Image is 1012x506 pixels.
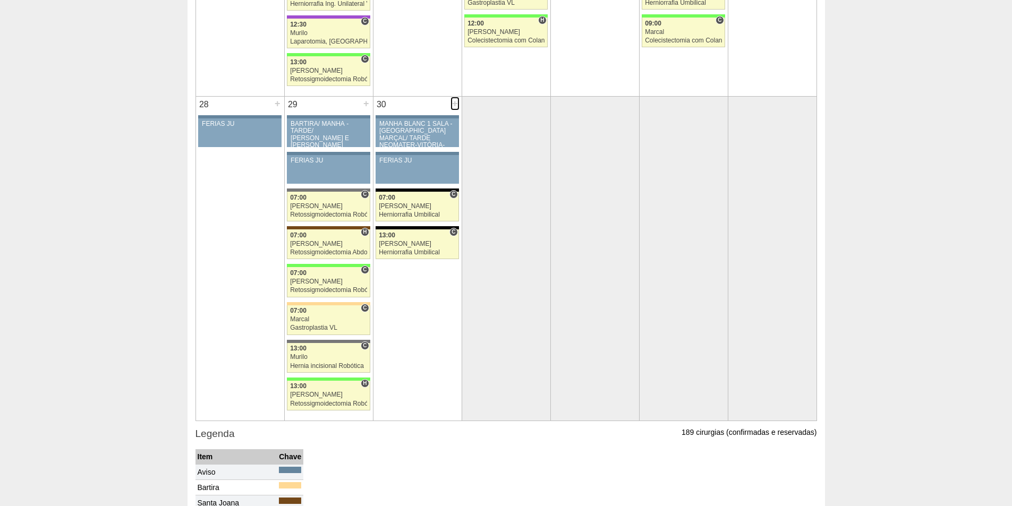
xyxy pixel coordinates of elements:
[645,37,722,44] div: Colecistectomia com Colangiografia VL
[361,341,369,350] span: Consultório
[287,229,370,259] a: H 07:00 [PERSON_NAME] Retossigmoidectomia Abdominal VL
[379,241,456,247] div: [PERSON_NAME]
[467,20,484,27] span: 12:00
[379,249,456,256] div: Herniorrafia Umbilical
[198,115,281,118] div: Key: Aviso
[361,190,369,199] span: Consultório
[362,97,371,110] div: +
[376,192,458,221] a: C 07:00 [PERSON_NAME] Herniorrafia Umbilical
[290,363,367,370] div: Hernia incisional Robótica
[195,426,817,442] h3: Legenda
[202,121,278,127] div: FERIAS JU
[287,267,370,297] a: C 07:00 [PERSON_NAME] Retossigmoidectomia Robótica
[290,21,307,28] span: 12:30
[379,203,456,210] div: [PERSON_NAME]
[290,231,307,239] span: 07:00
[645,20,661,27] span: 09:00
[279,467,301,473] div: Key: Aviso
[287,302,370,305] div: Key: Bartira
[449,190,457,199] span: Consultório
[287,340,370,343] div: Key: Santa Catarina
[287,118,370,147] a: BARTIRA/ MANHÃ - TARDE/ [PERSON_NAME] E [PERSON_NAME]
[290,316,367,323] div: Marcal
[290,1,367,7] div: Herniorrafia Ing. Unilateral VL
[361,304,369,312] span: Consultório
[290,67,367,74] div: [PERSON_NAME]
[290,345,307,352] span: 13:00
[273,97,282,110] div: +
[361,265,369,274] span: Consultório
[290,211,367,218] div: Retossigmoidectomia Robótica
[279,482,301,488] div: Key: Bartira
[716,16,724,24] span: Consultório
[287,192,370,221] a: C 07:00 [PERSON_NAME] Retossigmoidectomia Robótica
[290,400,367,407] div: Retossigmoidectomia Robótica
[290,307,307,314] span: 07:00
[290,278,367,285] div: [PERSON_NAME]
[287,152,370,155] div: Key: Aviso
[279,498,301,504] div: Key: Santa Joana
[287,264,370,267] div: Key: Brasil
[376,226,458,229] div: Key: Blanc
[538,16,546,24] span: Hospital
[290,203,367,210] div: [PERSON_NAME]
[642,14,725,18] div: Key: Brasil
[376,115,458,118] div: Key: Aviso
[376,152,458,155] div: Key: Aviso
[449,228,457,236] span: Consultório
[361,55,369,63] span: Consultório
[285,97,301,113] div: 29
[290,391,367,398] div: [PERSON_NAME]
[642,18,725,47] a: C 09:00 Marcal Colecistectomia com Colangiografia VL
[467,37,545,44] div: Colecistectomia com Colangiografia VL
[376,155,458,184] a: FERIAS JU
[291,157,367,164] div: FERIAS JU
[373,97,390,113] div: 30
[290,194,307,201] span: 07:00
[450,97,460,110] div: +
[287,381,370,410] a: H 13:00 [PERSON_NAME] Retossigmoidectomia Robótica
[287,343,370,373] a: C 13:00 Murilo Hernia incisional Robótica
[290,38,367,45] div: Laparotomia, [GEOGRAPHIC_DATA], Drenagem, Bridas VL
[290,249,367,256] div: Retossigmoidectomia Abdominal VL
[290,269,307,277] span: 07:00
[361,17,369,25] span: Consultório
[379,157,455,164] div: FERIAS JU
[290,324,367,331] div: Gastroplastia VL
[290,76,367,83] div: Retossigmoidectomia Robótica
[682,427,817,438] p: 189 cirurgias (confirmadas e reservadas)
[645,29,722,36] div: Marcal
[376,188,458,192] div: Key: Blanc
[290,58,307,66] span: 13:00
[464,14,547,18] div: Key: Brasil
[196,97,212,113] div: 28
[287,155,370,184] a: FERIAS JU
[198,118,281,147] a: FERIAS JU
[361,228,369,236] span: Hospital
[361,379,369,388] span: Hospital
[290,241,367,247] div: [PERSON_NAME]
[464,18,547,47] a: H 12:00 [PERSON_NAME] Colecistectomia com Colangiografia VL
[277,449,303,465] th: Chave
[291,121,367,149] div: BARTIRA/ MANHÃ - TARDE/ [PERSON_NAME] E [PERSON_NAME]
[290,287,367,294] div: Retossigmoidectomia Robótica
[290,382,307,390] span: 13:00
[290,30,367,37] div: Murilo
[287,378,370,381] div: Key: Brasil
[467,29,545,36] div: [PERSON_NAME]
[287,56,370,86] a: C 13:00 [PERSON_NAME] Retossigmoidectomia Robótica
[287,188,370,192] div: Key: Santa Catarina
[379,231,395,239] span: 13:00
[287,53,370,56] div: Key: Brasil
[195,480,277,495] td: Bartira
[379,121,455,156] div: MANHÃ BLANC 1 SALA -[GEOGRAPHIC_DATA] MARÇAL/ TARDE NEOMATER-VITÓRIA-BARTIRA
[195,449,277,465] th: Item
[287,305,370,335] a: C 07:00 Marcal Gastroplastia VL
[195,465,277,480] td: Aviso
[379,194,395,201] span: 07:00
[287,15,370,19] div: Key: IFOR
[379,211,456,218] div: Herniorrafia Umbilical
[287,115,370,118] div: Key: Aviso
[287,226,370,229] div: Key: Santa Joana
[376,229,458,259] a: C 13:00 [PERSON_NAME] Herniorrafia Umbilical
